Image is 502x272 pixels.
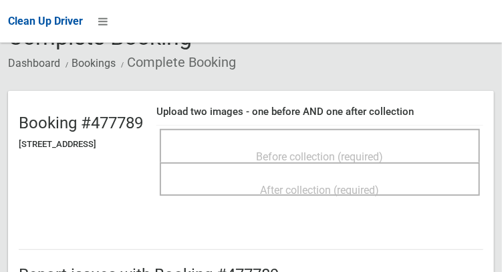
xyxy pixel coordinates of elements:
[19,140,143,149] h5: [STREET_ADDRESS]
[19,114,143,132] h2: Booking #477789
[156,106,483,118] h4: Upload two images - one before AND one after collection
[72,57,116,70] a: Bookings
[8,57,60,70] a: Dashboard
[257,150,384,163] span: Before collection (required)
[118,50,236,75] li: Complete Booking
[8,15,83,27] span: Clean Up Driver
[8,11,83,31] a: Clean Up Driver
[261,184,380,196] span: After collection (required)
